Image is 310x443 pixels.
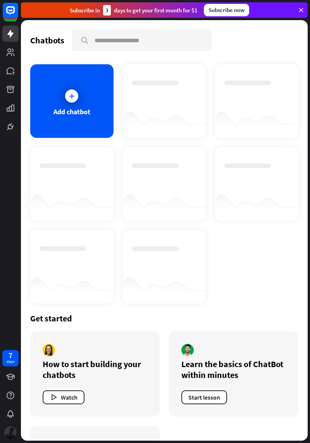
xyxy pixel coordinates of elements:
[53,107,90,116] div: Add chatbot
[70,5,198,15] div: Subscribe in days to get your first month for $1
[30,35,64,46] div: Chatbots
[6,3,29,26] button: Open LiveChat chat widget
[181,390,227,404] button: Start lesson
[181,359,286,380] div: Learn the basics of ChatBot within minutes
[103,5,111,15] div: 3
[30,313,298,324] div: Get started
[2,350,19,366] a: 7 days
[43,359,147,380] div: How to start building your chatbots
[9,352,12,359] div: 7
[181,344,194,356] img: author
[7,359,14,364] div: days
[43,390,84,404] button: Watch
[43,344,55,356] img: author
[204,4,249,16] div: Subscribe now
